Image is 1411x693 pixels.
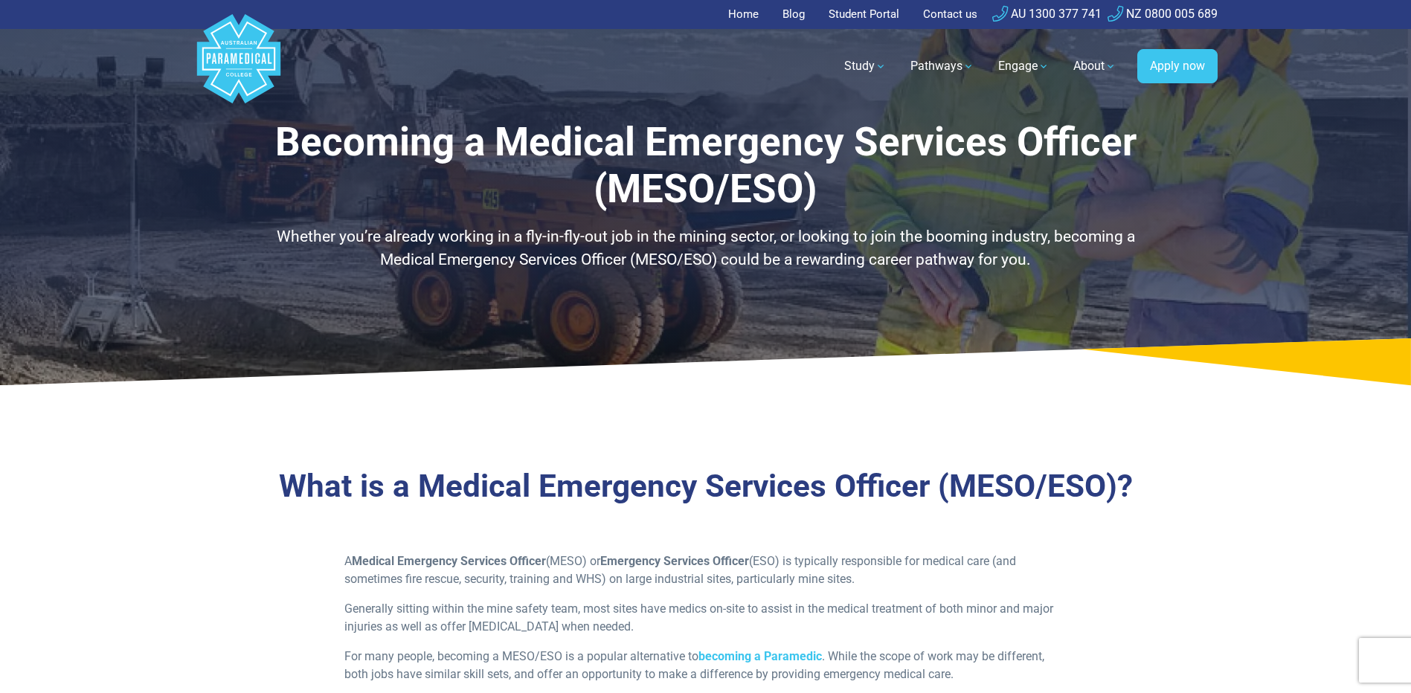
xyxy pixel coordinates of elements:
[271,225,1141,272] p: Whether you’re already working in a fly-in-fly-out job in the mining sector, or looking to join t...
[344,600,1067,636] p: Generally sitting within the mine safety team, most sites have medics on-site to assist in the me...
[352,554,546,568] strong: Medical Emergency Services Officer
[271,468,1141,506] h3: What is a Medical Emergency Services Officer (MESO/ESO)?
[1108,7,1218,21] a: NZ 0800 005 689
[989,45,1058,87] a: Engage
[901,45,983,87] a: Pathways
[194,29,283,104] a: Australian Paramedical College
[271,119,1141,213] h1: Becoming a Medical Emergency Services Officer (MESO/ESO)
[344,552,1067,588] p: A (MESO) or (ESO) is typically responsible for medical care (and sometimes fire rescue, security,...
[1137,49,1218,83] a: Apply now
[600,554,749,568] strong: Emergency Services Officer
[698,649,822,663] a: becoming a Paramedic
[835,45,896,87] a: Study
[992,7,1102,21] a: AU 1300 377 741
[1064,45,1125,87] a: About
[344,648,1067,683] p: For many people, becoming a MESO/ESO is a popular alternative to . While the scope of work may be...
